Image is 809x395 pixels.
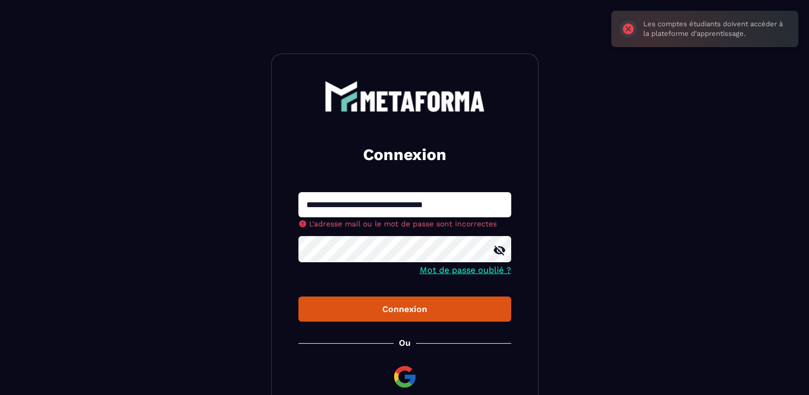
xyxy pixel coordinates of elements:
a: Mot de passe oublié ? [420,265,511,275]
img: logo [325,81,485,112]
a: logo [298,81,511,112]
h2: Connexion [311,144,498,165]
div: Connexion [307,304,503,314]
button: Connexion [298,297,511,322]
span: L'adresse mail ou le mot de passe sont incorrectes [309,219,497,228]
p: Ou [399,338,411,348]
img: google [392,364,418,390]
